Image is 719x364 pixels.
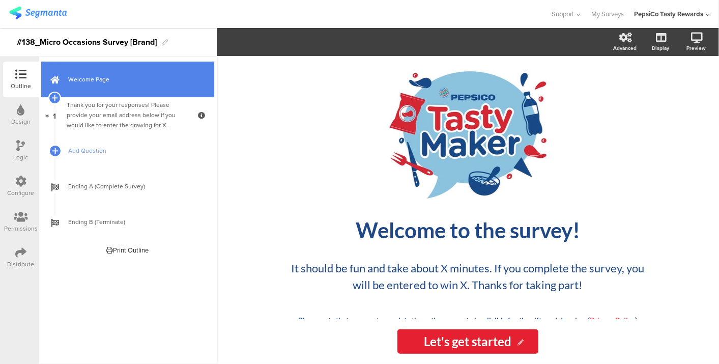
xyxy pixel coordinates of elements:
div: Logic [14,153,28,162]
p: It should be fun and take about X minutes. If you complete the survey, you will be entered to win... [290,260,646,293]
div: Configure [8,188,35,198]
span: Ending B (Terminate) [68,217,198,227]
div: Thank you for your responses! Please provide your email address below if you would like to enter ... [67,100,188,130]
div: Display [652,44,669,52]
div: Advanced [613,44,637,52]
div: #138_Micro Occasions Survey [Brand] [17,34,157,50]
a: Ending A (Complete Survey) [41,169,214,204]
span: Support [552,9,574,19]
strong: ) [636,316,638,324]
div: PepsiCo Tasty Rewards [634,9,703,19]
a: Welcome Page [41,62,214,97]
span: Add Question [68,146,198,156]
span: Ending A (Complete Survey) [68,181,198,191]
div: Print Outline [107,245,149,255]
strong: Please note that you must complete the entire survey to be eligible for the gift card drawing. ( [299,316,590,324]
p: Welcome to the survey! [280,217,656,243]
span: 1 [53,109,56,121]
a: 1 Thank you for your responses! Please provide your email address below if you would like to ente... [41,97,214,133]
span: Welcome Page [68,74,198,85]
img: segmanta logo [9,7,67,19]
input: Start [397,329,538,354]
div: Outline [11,81,31,91]
div: Permissions [4,224,38,233]
div: Distribute [8,260,35,269]
div: Preview [686,44,706,52]
a: Ending B (Terminate) [41,204,214,240]
div: Design [11,117,31,126]
a: Privacy Policy [590,316,636,324]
